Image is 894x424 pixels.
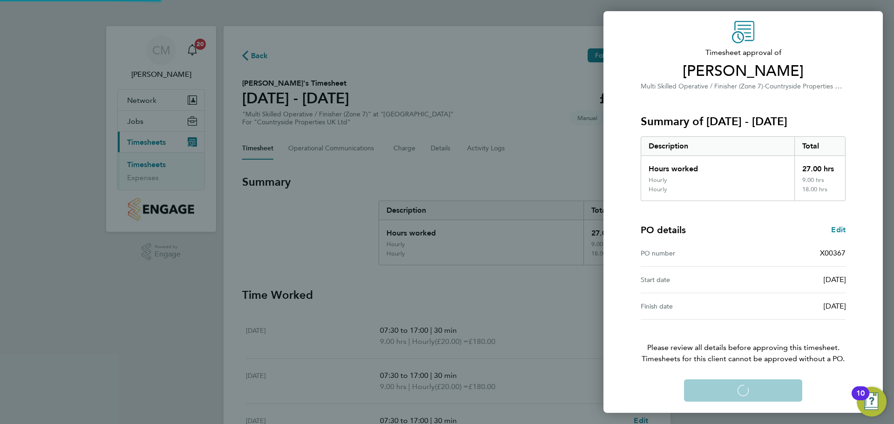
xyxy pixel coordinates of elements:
span: Timesheet approval of [641,47,846,58]
div: Description [641,137,794,155]
span: Countryside Properties UK Ltd [765,81,855,90]
div: [DATE] [743,301,846,312]
span: X00367 [820,249,846,257]
div: Hours worked [641,156,794,176]
a: Edit [831,224,846,236]
div: Start date [641,274,743,285]
div: 27.00 hrs [794,156,846,176]
div: Total [794,137,846,155]
div: Hourly [649,186,667,193]
div: Finish date [641,301,743,312]
div: [DATE] [743,274,846,285]
span: [PERSON_NAME] [641,62,846,81]
div: 18.00 hrs [794,186,846,201]
p: Please review all details before approving this timesheet. [630,320,857,364]
div: 10 [856,393,865,405]
div: 9.00 hrs [794,176,846,186]
span: Timesheets for this client cannot be approved without a PO. [630,353,857,364]
div: Hourly [649,176,667,184]
span: · [763,82,765,90]
h4: PO details [641,223,686,236]
span: Multi Skilled Operative / Finisher (Zone 7) [641,82,763,90]
div: PO number [641,248,743,259]
button: Open Resource Center, 10 new notifications [857,387,887,417]
div: Summary of 15 - 21 Sep 2025 [641,136,846,201]
span: Edit [831,225,846,234]
h3: Summary of [DATE] - [DATE] [641,114,846,129]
